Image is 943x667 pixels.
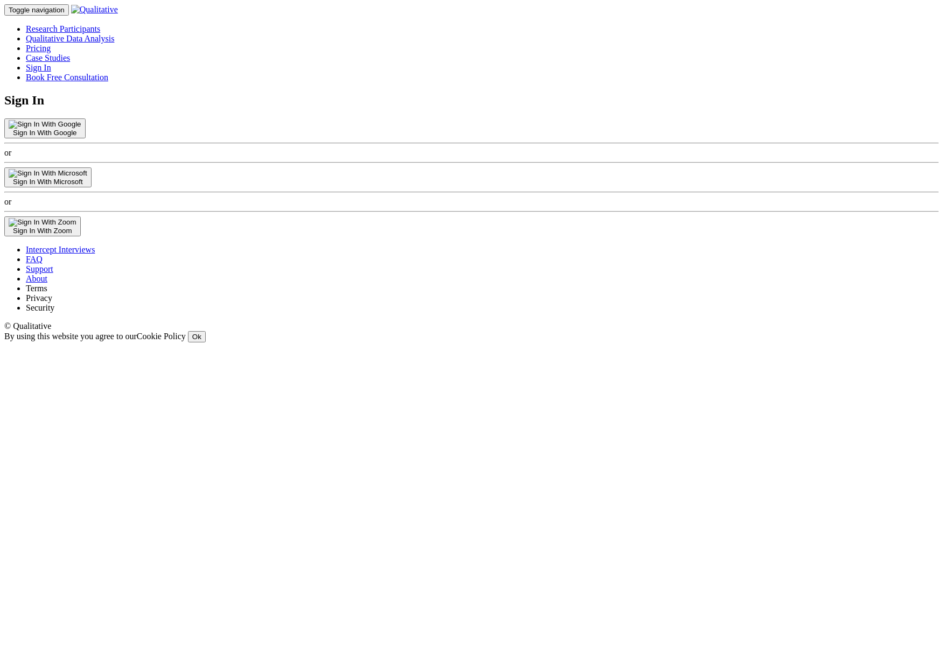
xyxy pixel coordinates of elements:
[26,274,47,283] a: About
[4,321,939,331] div: © Qualitative
[26,255,43,264] a: FAQ
[4,93,939,108] h2: Sign In
[4,167,92,187] button: Sign In With Microsoft
[9,129,81,137] div: Sign In With Google
[26,24,100,33] a: Research Participants
[9,178,87,186] div: Sign In With Microsoft
[26,73,108,82] a: Book Free Consultation
[26,34,114,43] a: Qualitative Data Analysis
[9,120,81,129] img: Sign In With Google
[9,227,76,235] div: Sign In With Zoom
[4,118,86,138] button: Sign In With Google
[26,284,47,293] a: Terms
[71,5,118,15] img: Qualitative
[4,216,81,236] button: Sign In With Zoom
[9,169,87,178] img: Sign In With Microsoft
[26,53,70,62] a: Case Studies
[4,148,11,157] span: or
[26,264,53,273] a: Support
[26,245,95,254] a: Intercept Interviews
[188,331,206,342] button: Ok
[26,44,51,53] a: Pricing
[26,63,51,72] a: Sign In
[4,197,11,206] span: or
[137,332,186,341] a: Cookie Policy
[9,218,76,227] img: Sign In With Zoom
[26,293,52,303] a: Privacy
[26,303,54,312] a: Security
[4,331,939,342] div: By using this website you agree to our
[9,6,65,14] span: Toggle navigation
[4,4,69,16] button: Toggle navigation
